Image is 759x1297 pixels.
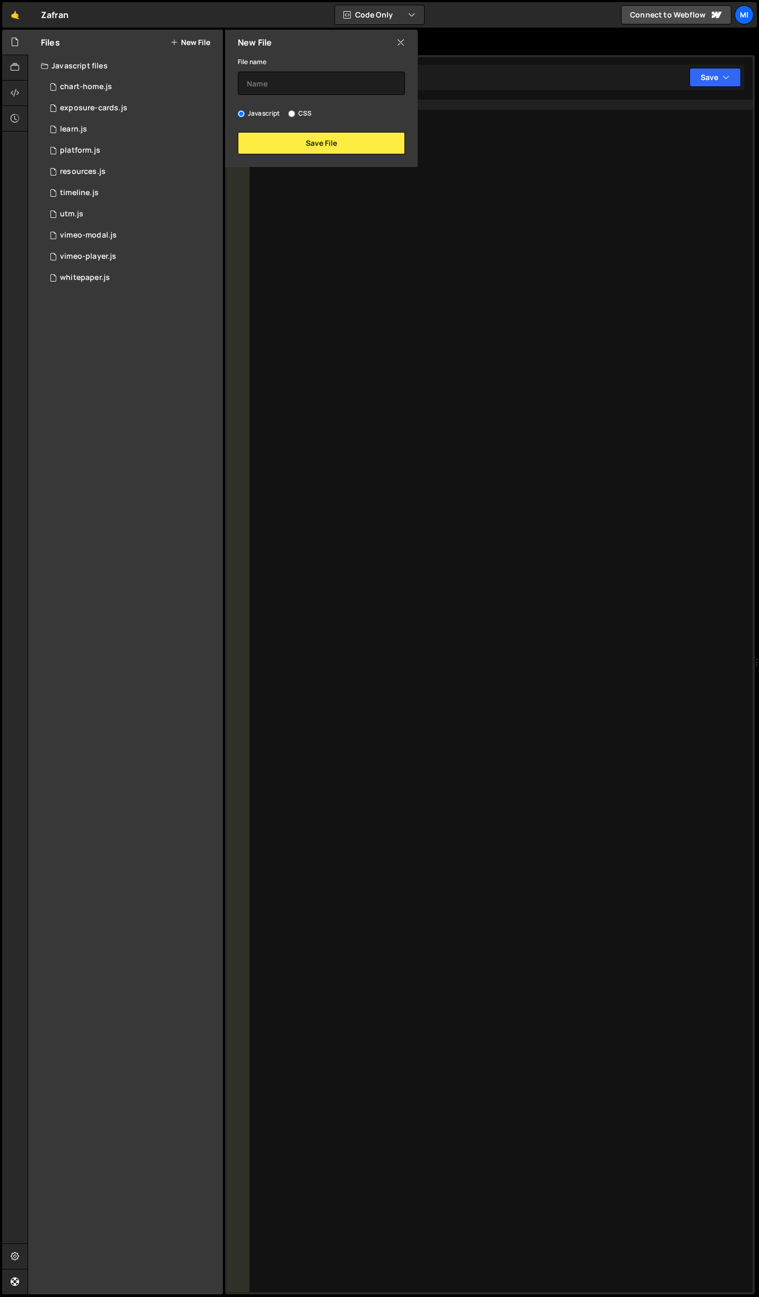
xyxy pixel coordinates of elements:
div: 15065/40153.js [41,225,223,246]
div: 15065/43858.js [41,140,223,161]
div: 15065/44383.js [41,119,223,140]
div: 15065/40620.js [41,267,223,288]
div: 15065/40618.js [41,182,223,204]
button: Save File [238,132,405,154]
button: Code Only [335,5,424,24]
a: Mi [735,5,754,24]
div: 15065/40332.js [41,76,223,98]
div: resources.js [60,167,106,177]
div: 15065/40173.js [41,98,223,119]
input: Javascript [238,110,245,117]
div: Zafran [41,8,68,21]
h2: Files [41,37,60,48]
div: 15065/42702.js [41,204,223,225]
label: File name [238,57,266,67]
div: chart-home.js [60,82,112,92]
label: Javascript [238,108,280,119]
div: timeline.js [60,188,99,198]
a: Connect to Webflow [621,5,731,24]
div: whitepaper.js [60,273,110,283]
div: Javascript files [28,55,223,76]
button: New File [170,38,210,47]
div: vimeo-player.js [60,252,116,261]
label: CSS [288,108,312,119]
div: exposure-cards.js [60,103,127,113]
input: CSS [288,110,295,117]
div: learn.js [60,125,87,134]
div: 15065/40248.js [41,246,223,267]
div: platform.js [60,146,100,155]
div: 15065/39361.js [41,161,223,182]
input: Name [238,72,405,95]
a: 🤙 [2,2,28,28]
h2: New File [238,37,272,48]
div: utm.js [60,209,83,219]
button: Save [689,68,741,87]
div: vimeo-modal.js [60,231,117,240]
